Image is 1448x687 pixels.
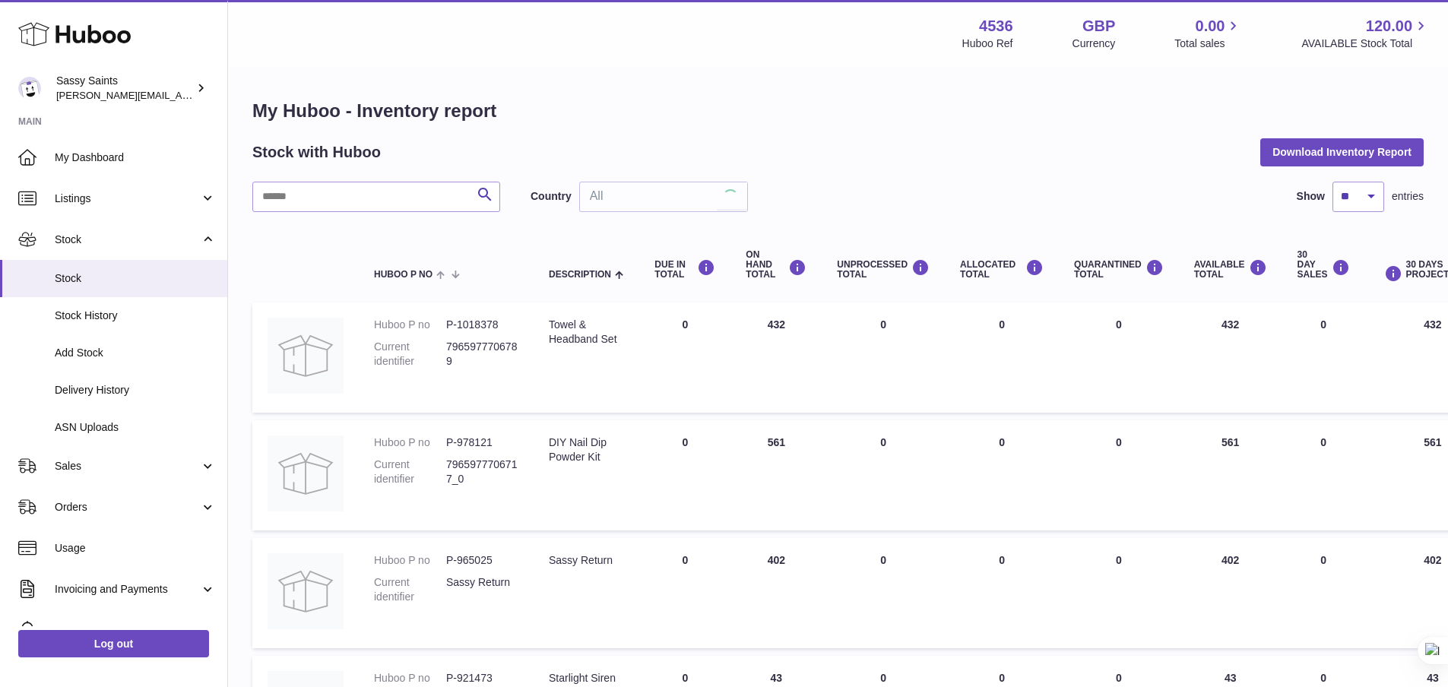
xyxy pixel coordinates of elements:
[446,575,518,604] dd: Sassy Return
[1179,538,1282,648] td: 402
[55,383,216,397] span: Delivery History
[730,420,822,530] td: 561
[730,538,822,648] td: 402
[55,582,200,597] span: Invoicing and Payments
[1282,420,1365,530] td: 0
[1116,436,1122,448] span: 0
[1116,554,1122,566] span: 0
[1116,318,1122,331] span: 0
[55,346,216,360] span: Add Stock
[1301,16,1430,51] a: 120.00 AVAILABLE Stock Total
[55,541,216,556] span: Usage
[374,457,446,486] dt: Current identifier
[945,538,1059,648] td: 0
[1366,16,1412,36] span: 120.00
[1194,259,1267,280] div: AVAILABLE Total
[979,16,1013,36] strong: 4536
[374,270,432,280] span: Huboo P no
[822,302,945,413] td: 0
[55,459,200,473] span: Sales
[268,553,344,629] img: product image
[374,318,446,332] dt: Huboo P no
[55,420,216,435] span: ASN Uploads
[639,302,730,413] td: 0
[55,309,216,323] span: Stock History
[446,435,518,450] dd: P-978121
[268,435,344,511] img: product image
[55,150,216,165] span: My Dashboard
[1179,420,1282,530] td: 561
[549,318,624,347] div: Towel & Headband Set
[639,538,730,648] td: 0
[549,270,611,280] span: Description
[18,630,209,657] a: Log out
[446,318,518,332] dd: P-1018378
[56,89,305,101] span: [PERSON_NAME][EMAIL_ADDRESS][DOMAIN_NAME]
[837,259,930,280] div: UNPROCESSED Total
[56,74,193,103] div: Sassy Saints
[446,457,518,486] dd: 7965977706717_0
[1174,36,1242,51] span: Total sales
[374,340,446,369] dt: Current identifier
[1082,16,1115,36] strong: GBP
[960,259,1044,280] div: ALLOCATED Total
[55,192,200,206] span: Listings
[55,623,216,638] span: Cases
[549,553,624,568] div: Sassy Return
[746,250,806,280] div: ON HAND Total
[822,538,945,648] td: 0
[446,340,518,369] dd: 7965977706789
[55,271,216,286] span: Stock
[1073,36,1116,51] div: Currency
[1301,36,1430,51] span: AVAILABLE Stock Total
[639,420,730,530] td: 0
[822,420,945,530] td: 0
[1297,250,1350,280] div: 30 DAY SALES
[945,420,1059,530] td: 0
[1116,672,1122,684] span: 0
[730,302,822,413] td: 432
[446,671,518,685] dd: P-921473
[1282,302,1365,413] td: 0
[549,435,624,464] div: DIY Nail Dip Powder Kit
[268,318,344,394] img: product image
[1174,16,1242,51] a: 0.00 Total sales
[18,77,41,100] img: ramey@sassysaints.com
[1196,16,1225,36] span: 0.00
[1179,302,1282,413] td: 432
[374,671,446,685] dt: Huboo P no
[1074,259,1164,280] div: QUARANTINED Total
[374,575,446,604] dt: Current identifier
[374,435,446,450] dt: Huboo P no
[252,99,1424,123] h1: My Huboo - Inventory report
[1392,189,1424,204] span: entries
[1260,138,1424,166] button: Download Inventory Report
[962,36,1013,51] div: Huboo Ref
[55,233,200,247] span: Stock
[1297,189,1325,204] label: Show
[654,259,715,280] div: DUE IN TOTAL
[446,553,518,568] dd: P-965025
[1282,538,1365,648] td: 0
[374,553,446,568] dt: Huboo P no
[531,189,572,204] label: Country
[252,142,381,163] h2: Stock with Huboo
[945,302,1059,413] td: 0
[55,500,200,514] span: Orders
